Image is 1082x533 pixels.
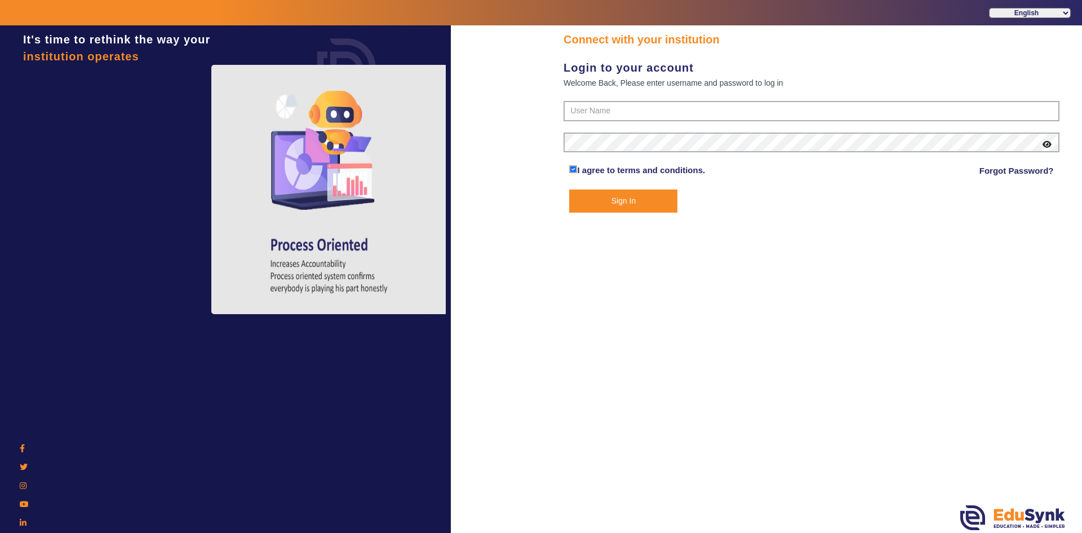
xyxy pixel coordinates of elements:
[23,50,139,63] span: institution operates
[211,65,448,314] img: login4.png
[304,25,389,110] img: login.png
[564,31,1059,48] div: Connect with your institution
[577,165,705,175] a: I agree to terms and conditions.
[960,505,1065,530] img: edusynk.png
[23,33,210,46] span: It's time to rethink the way your
[564,101,1059,121] input: User Name
[564,59,1059,76] div: Login to your account
[569,190,677,213] button: Sign In
[564,76,1059,90] div: Welcome Back, Please enter username and password to log in
[979,164,1054,178] a: Forgot Password?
